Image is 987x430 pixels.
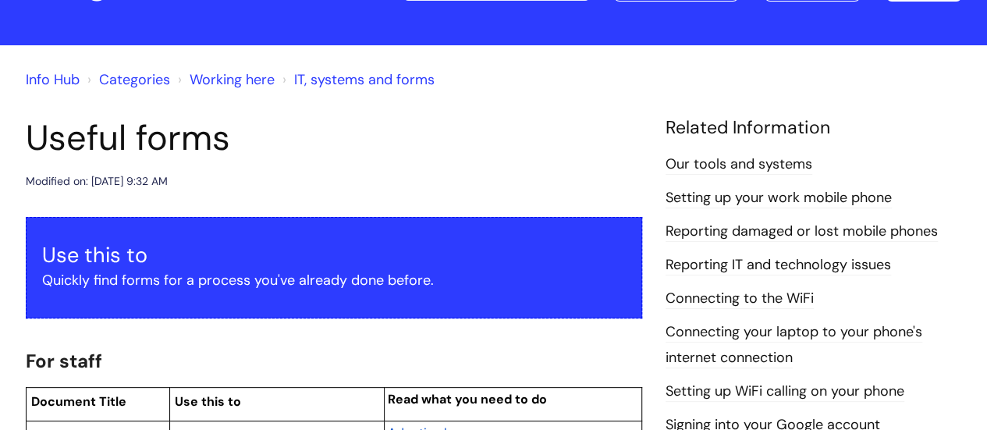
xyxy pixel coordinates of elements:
a: Setting up your work mobile phone [666,188,892,208]
li: Solution home [83,67,170,92]
a: Info Hub [26,70,80,89]
a: Categories [99,70,170,89]
span: Use this to [175,393,241,410]
a: IT, systems and forms [294,70,435,89]
div: Modified on: [DATE] 9:32 AM [26,172,168,191]
li: IT, systems and forms [279,67,435,92]
a: Reporting IT and technology issues [666,255,891,275]
a: Our tools and systems [666,155,812,175]
span: Document Title [31,393,126,410]
p: Quickly find forms for a process you've already done before. [42,268,626,293]
h4: Related Information [666,117,962,139]
h1: Useful forms [26,117,642,159]
span: Read what you need to do [388,391,547,407]
a: Working here [190,70,275,89]
a: Connecting your laptop to your phone's internet connection [666,322,922,368]
a: Connecting to the WiFi [666,289,814,309]
span: For staff [26,349,102,373]
a: Reporting damaged or lost mobile phones [666,222,938,242]
a: Setting up WiFi calling on your phone [666,382,904,402]
li: Working here [174,67,275,92]
h3: Use this to [42,243,626,268]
